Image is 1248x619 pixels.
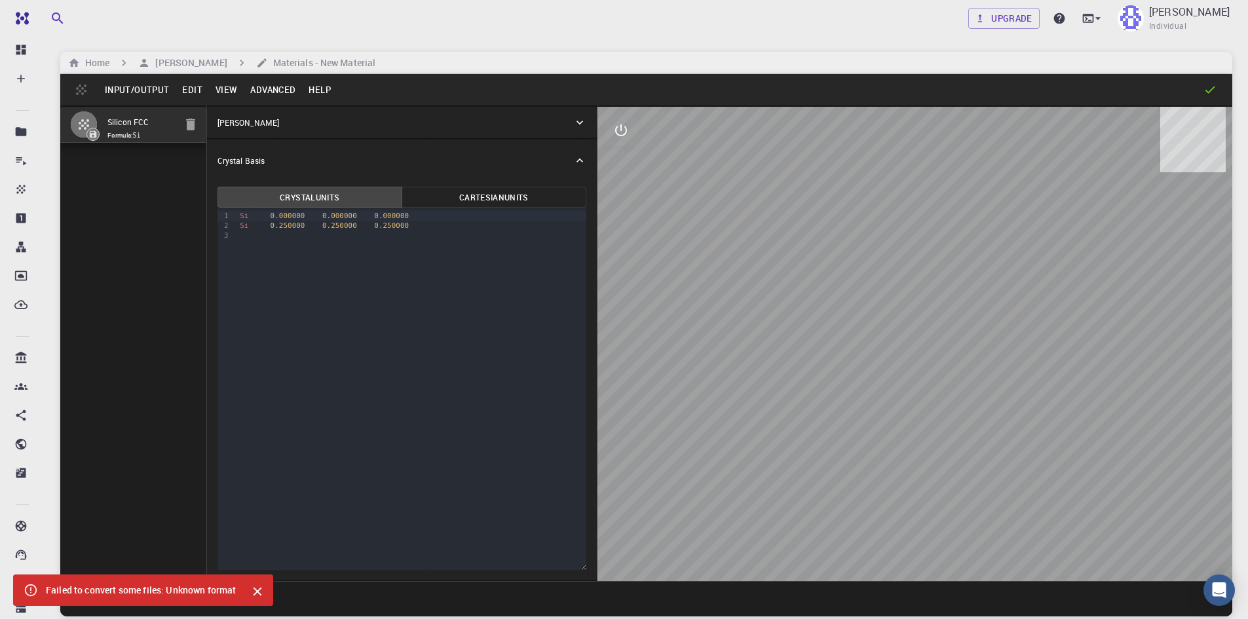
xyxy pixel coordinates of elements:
span: 0.250000 [322,221,357,230]
span: 0.000000 [374,212,409,220]
span: Individual [1149,20,1186,33]
div: Failed to convert some files: Unknown format [46,578,236,602]
img: bhargava [1118,5,1144,31]
span: 0.250000 [271,221,305,230]
button: Help [302,79,337,100]
p: Crystal Basis [217,155,265,166]
div: [PERSON_NAME] [207,107,597,138]
div: Open Intercom Messenger [1203,574,1235,606]
span: Support [26,9,73,21]
span: 0.250000 [374,221,409,230]
nav: breadcrumb [66,56,378,70]
div: 1 [217,211,231,221]
img: logo [10,12,29,25]
button: Advanced [244,79,302,100]
button: CrystalUnits [217,187,402,208]
button: Close [247,581,268,602]
span: Si [240,212,248,220]
div: Crystal Basis [207,140,597,181]
button: Input/Output [98,79,176,100]
span: 0.000000 [271,212,305,220]
h6: Materials - New Material [268,56,375,70]
span: Formula: [107,130,175,141]
button: CartesianUnits [402,187,586,208]
div: 3 [217,231,231,240]
code: Si [133,132,141,139]
span: 0.000000 [322,212,357,220]
a: Upgrade [968,8,1040,29]
h6: Home [80,56,109,70]
button: Edit [176,79,209,100]
div: 2 [217,221,231,231]
h6: [PERSON_NAME] [150,56,227,70]
p: [PERSON_NAME] [1149,4,1230,20]
button: View [209,79,244,100]
p: [PERSON_NAME] [217,117,279,128]
span: Si [240,221,248,230]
